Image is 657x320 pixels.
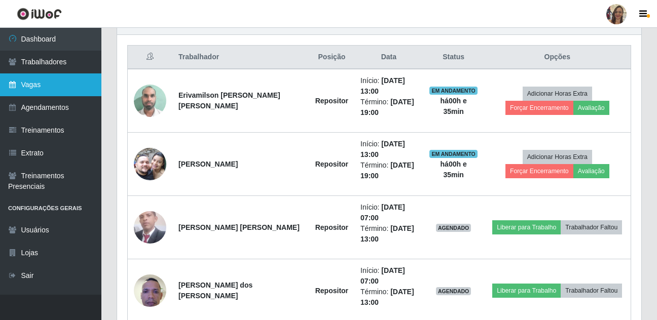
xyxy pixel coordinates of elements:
span: AGENDADO [436,224,471,232]
time: [DATE] 07:00 [360,266,405,285]
time: [DATE] 13:00 [360,76,405,95]
th: Trabalhador [172,46,309,69]
img: CoreUI Logo [17,8,62,20]
strong: [PERSON_NAME] [178,160,238,168]
span: AGENDADO [436,287,471,295]
li: Início: [360,265,417,287]
strong: Repositor [315,287,348,295]
li: Início: [360,139,417,160]
img: 1749852660115.jpeg [134,269,166,312]
strong: há 00 h e 35 min [441,97,467,115]
time: [DATE] 07:00 [360,203,405,222]
th: Opções [484,46,631,69]
strong: Repositor [315,223,348,231]
strong: Erivamilson [PERSON_NAME] [PERSON_NAME] [178,91,280,110]
strong: Repositor [315,160,348,168]
img: 1740078176473.jpeg [134,209,166,245]
th: Data [354,46,423,69]
th: Status [423,46,484,69]
strong: [PERSON_NAME] [PERSON_NAME] [178,223,300,231]
time: [DATE] 13:00 [360,140,405,158]
strong: [PERSON_NAME] dos [PERSON_NAME] [178,281,252,300]
button: Adicionar Horas Extra [523,87,592,101]
button: Forçar Encerramento [505,164,573,178]
li: Término: [360,97,417,118]
button: Avaliação [573,164,609,178]
strong: há 00 h e 35 min [441,160,467,179]
button: Trabalhador Faltou [561,284,622,298]
button: Forçar Encerramento [505,101,573,115]
li: Término: [360,287,417,308]
button: Trabalhador Faltou [561,220,622,234]
button: Liberar para Trabalho [492,284,561,298]
button: Adicionar Horas Extra [523,150,592,164]
span: EM ANDAMENTO [429,150,478,158]
th: Posição [309,46,354,69]
button: Avaliação [573,101,609,115]
li: Término: [360,223,417,245]
img: 1652876774989.jpeg [134,135,166,193]
img: 1751466407656.jpeg [134,79,166,122]
span: EM ANDAMENTO [429,87,478,95]
strong: Repositor [315,97,348,105]
li: Início: [360,202,417,223]
li: Término: [360,160,417,181]
li: Início: [360,75,417,97]
button: Liberar para Trabalho [492,220,561,234]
